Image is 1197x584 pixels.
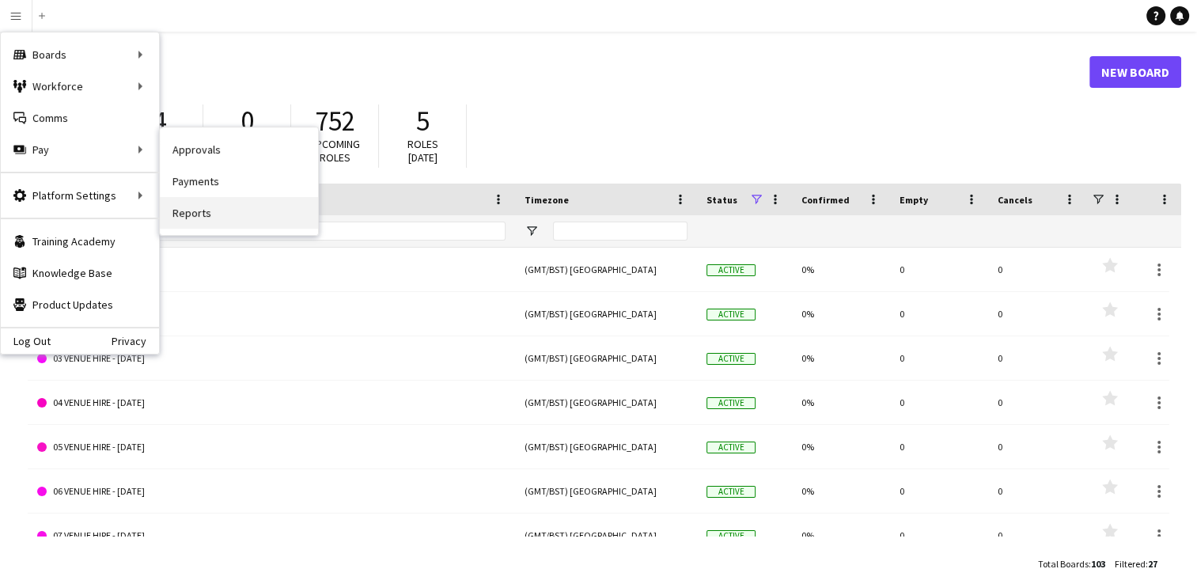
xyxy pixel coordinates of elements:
[900,194,928,206] span: Empty
[1148,558,1157,570] span: 27
[1038,548,1105,579] div: :
[241,104,254,138] span: 0
[988,381,1086,424] div: 0
[37,425,506,469] a: 05 VENUE HIRE - [DATE]
[160,134,318,165] a: Approvals
[890,469,988,513] div: 0
[706,309,756,320] span: Active
[515,336,697,380] div: (GMT/BST) [GEOGRAPHIC_DATA]
[1,257,159,289] a: Knowledge Base
[515,514,697,557] div: (GMT/BST) [GEOGRAPHIC_DATA]
[1038,558,1089,570] span: Total Boards
[28,60,1089,84] h1: Boards
[1,289,159,320] a: Product Updates
[515,425,697,468] div: (GMT/BST) [GEOGRAPHIC_DATA]
[1,39,159,70] div: Boards
[1115,558,1146,570] span: Filtered
[112,335,159,347] a: Privacy
[1,70,159,102] div: Workforce
[37,469,506,514] a: 06 VENUE HIRE - [DATE]
[407,137,438,165] span: Roles [DATE]
[792,336,890,380] div: 0%
[792,514,890,557] div: 0%
[706,194,737,206] span: Status
[515,381,697,424] div: (GMT/BST) [GEOGRAPHIC_DATA]
[515,469,697,513] div: (GMT/BST) [GEOGRAPHIC_DATA]
[309,137,360,165] span: Upcoming roles
[801,194,850,206] span: Confirmed
[988,336,1086,380] div: 0
[515,292,697,336] div: (GMT/BST) [GEOGRAPHIC_DATA]
[998,194,1032,206] span: Cancels
[515,248,697,291] div: (GMT/BST) [GEOGRAPHIC_DATA]
[988,514,1086,557] div: 0
[792,381,890,424] div: 0%
[792,292,890,336] div: 0%
[37,292,506,336] a: 02 VENUE HIRE - [DATE]
[890,336,988,380] div: 0
[553,222,688,241] input: Timezone Filter Input
[525,194,569,206] span: Timezone
[416,104,430,138] span: 5
[792,425,890,468] div: 0%
[1091,558,1105,570] span: 103
[988,292,1086,336] div: 0
[37,514,506,558] a: 07 VENUE HIRE - [DATE]
[160,197,318,229] a: Reports
[890,514,988,557] div: 0
[890,292,988,336] div: 0
[525,224,539,238] button: Open Filter Menu
[988,248,1086,291] div: 0
[706,353,756,365] span: Active
[37,336,506,381] a: 03 VENUE HIRE - [DATE]
[988,425,1086,468] div: 0
[988,469,1086,513] div: 0
[890,248,988,291] div: 0
[792,248,890,291] div: 0%
[1,134,159,165] div: Pay
[792,469,890,513] div: 0%
[1115,548,1157,579] div: :
[1,180,159,211] div: Platform Settings
[1,102,159,134] a: Comms
[706,264,756,276] span: Active
[1,226,159,257] a: Training Academy
[890,381,988,424] div: 0
[1,335,51,347] a: Log Out
[37,381,506,425] a: 04 VENUE HIRE - [DATE]
[706,530,756,542] span: Active
[890,425,988,468] div: 0
[706,486,756,498] span: Active
[1089,56,1181,88] a: New Board
[706,442,756,453] span: Active
[315,104,355,138] span: 752
[706,397,756,409] span: Active
[160,165,318,197] a: Payments
[37,248,506,292] a: 01 VENUE HIRE - [DATE]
